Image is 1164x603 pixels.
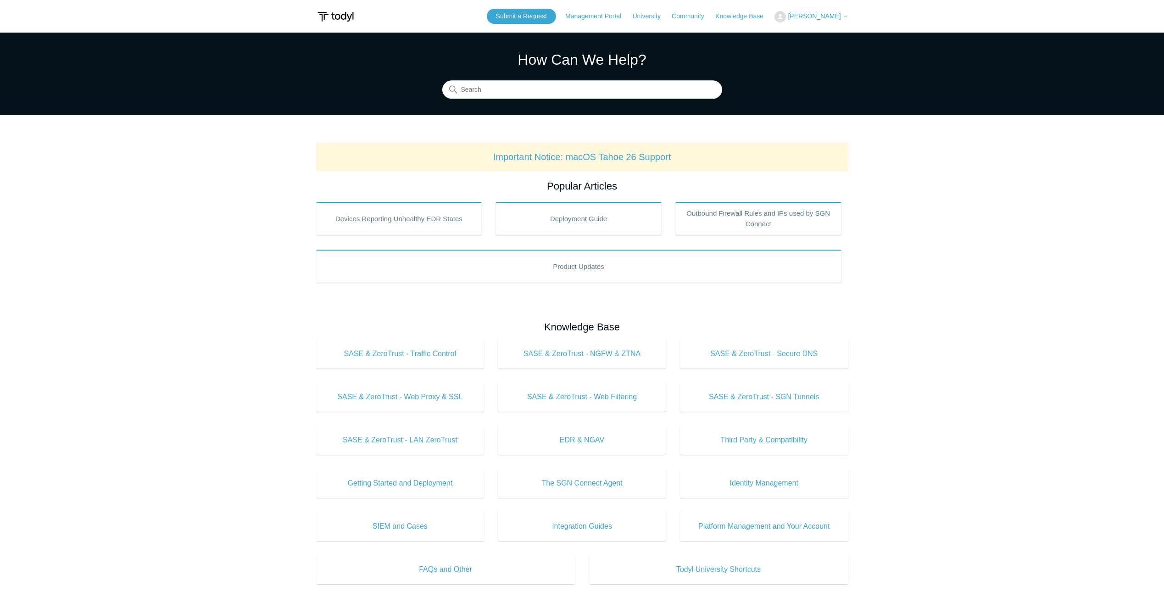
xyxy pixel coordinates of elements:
[316,425,485,455] a: SASE & ZeroTrust - LAN ZeroTrust
[694,348,835,359] span: SASE & ZeroTrust - Secure DNS
[493,152,671,162] a: Important Notice: macOS Tahoe 26 Support
[330,564,562,575] span: FAQs and Other
[512,391,652,402] span: SASE & ZeroTrust - Web Filtering
[672,11,713,21] a: Community
[330,391,471,402] span: SASE & ZeroTrust - Web Proxy & SSL
[632,11,669,21] a: University
[694,435,835,446] span: Third Party & Compatibility
[680,382,848,412] a: SASE & ZeroTrust - SGN Tunnels
[330,521,471,532] span: SIEM and Cases
[316,250,841,283] a: Product Updates
[316,339,485,368] a: SASE & ZeroTrust - Traffic Control
[496,202,662,235] a: Deployment Guide
[680,512,848,541] a: Platform Management and Your Account
[316,8,355,25] img: Todyl Support Center Help Center home page
[487,9,556,24] a: Submit a Request
[680,339,848,368] a: SASE & ZeroTrust - Secure DNS
[316,382,485,412] a: SASE & ZeroTrust - Web Proxy & SSL
[316,469,485,498] a: Getting Started and Deployment
[589,555,848,584] a: Todyl University Shortcuts
[316,555,575,584] a: FAQs and Other
[512,435,652,446] span: EDR & NGAV
[498,512,666,541] a: Integration Guides
[675,202,841,235] a: Outbound Firewall Rules and IPs used by SGN Connect
[774,11,848,22] button: [PERSON_NAME]
[316,202,482,235] a: Devices Reporting Unhealthy EDR States
[512,478,652,489] span: The SGN Connect Agent
[316,179,848,194] h2: Popular Articles
[694,391,835,402] span: SASE & ZeroTrust - SGN Tunnels
[512,348,652,359] span: SASE & ZeroTrust - NGFW & ZTNA
[603,564,835,575] span: Todyl University Shortcuts
[498,339,666,368] a: SASE & ZeroTrust - NGFW & ZTNA
[680,469,848,498] a: Identity Management
[330,435,471,446] span: SASE & ZeroTrust - LAN ZeroTrust
[442,81,722,99] input: Search
[316,512,485,541] a: SIEM and Cases
[442,49,722,71] h1: How Can We Help?
[715,11,773,21] a: Knowledge Base
[330,478,471,489] span: Getting Started and Deployment
[498,425,666,455] a: EDR & NGAV
[498,382,666,412] a: SASE & ZeroTrust - Web Filtering
[680,425,848,455] a: Third Party & Compatibility
[512,521,652,532] span: Integration Guides
[498,469,666,498] a: The SGN Connect Agent
[694,521,835,532] span: Platform Management and Your Account
[788,12,841,20] span: [PERSON_NAME]
[565,11,630,21] a: Management Portal
[316,319,848,335] h2: Knowledge Base
[330,348,471,359] span: SASE & ZeroTrust - Traffic Control
[694,478,835,489] span: Identity Management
